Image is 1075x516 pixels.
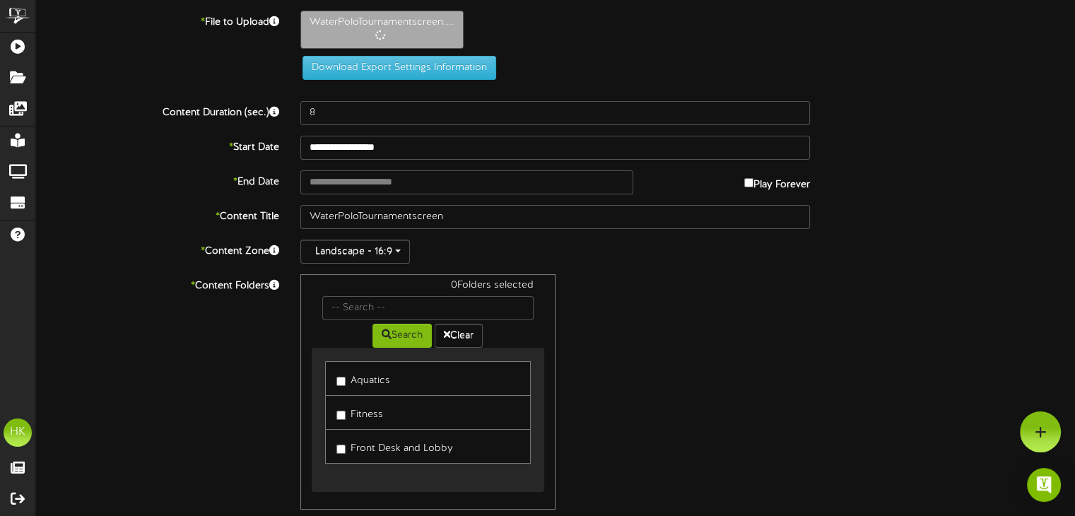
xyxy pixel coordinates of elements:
[25,170,290,189] label: End Date
[322,296,533,320] input: -- Search --
[295,62,496,73] a: Download Export Settings Information
[312,278,544,296] div: 0 Folders selected
[336,377,346,386] input: Aquatics
[744,178,753,187] input: Play Forever
[744,170,810,192] label: Play Forever
[336,437,453,456] label: Front Desk and Lobby
[25,274,290,293] label: Content Folders
[25,101,290,120] label: Content Duration (sec.)
[25,11,290,30] label: File to Upload
[336,369,390,388] label: Aquatics
[25,205,290,224] label: Content Title
[25,240,290,259] label: Content Zone
[336,445,346,454] input: Front Desk and Lobby
[300,240,410,264] button: Landscape - 16:9
[302,56,496,80] button: Download Export Settings Information
[336,411,346,420] input: Fitness
[336,403,383,422] label: Fitness
[435,324,483,348] button: Clear
[372,324,432,348] button: Search
[300,205,810,229] input: Title of this Content
[25,136,290,155] label: Start Date
[4,418,32,447] div: HK
[1027,468,1061,502] div: Open Intercom Messenger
